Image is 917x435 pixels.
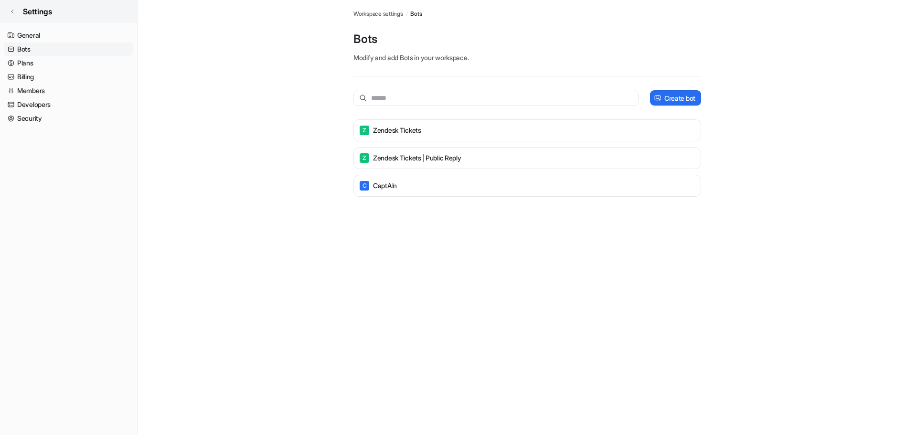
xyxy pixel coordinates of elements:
p: CaptAIn [373,181,397,191]
p: Zendesk Tickets | Public Reply [373,153,461,163]
a: Bots [410,10,422,18]
button: Create bot [650,90,701,106]
span: Settings [23,6,52,17]
a: Billing [4,70,133,84]
p: Zendesk Tickets [373,126,421,135]
span: C [360,181,369,191]
span: Z [360,126,369,135]
p: Modify and add Bots in your workspace. [353,53,701,63]
img: create [654,95,661,102]
a: Members [4,84,133,97]
a: General [4,29,133,42]
a: Bots [4,42,133,56]
a: Plans [4,56,133,70]
p: Create bot [664,93,695,103]
p: Bots [353,32,701,47]
a: Developers [4,98,133,111]
a: Workspace settings [353,10,403,18]
a: Security [4,112,133,125]
span: Z [360,153,369,163]
span: / [406,10,408,18]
